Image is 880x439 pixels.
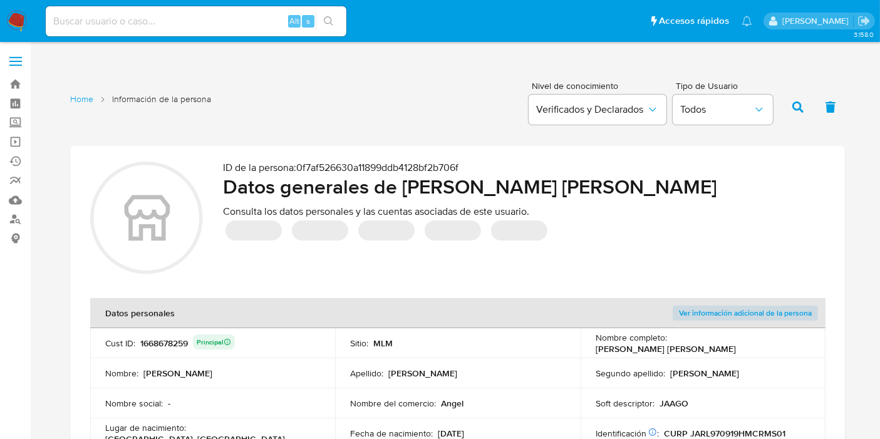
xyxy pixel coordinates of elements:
[289,15,299,27] span: Alt
[70,88,211,123] nav: List of pages
[46,13,346,29] input: Buscar usuario o caso...
[70,93,93,105] a: Home
[112,93,211,105] span: Información de la persona
[659,14,729,28] span: Accesos rápidos
[742,16,752,26] a: Notificaciones
[536,103,646,116] span: Verificados y Declarados
[673,95,773,125] button: Todos
[529,95,666,125] button: Verificados y Declarados
[306,15,310,27] span: s
[857,14,871,28] a: Salir
[532,81,666,90] span: Nivel de conocimiento
[782,15,853,27] p: marianathalie.grajeda@mercadolibre.com.mx
[316,13,341,30] button: search-icon
[676,81,776,90] span: Tipo de Usuario
[680,103,753,116] span: Todos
